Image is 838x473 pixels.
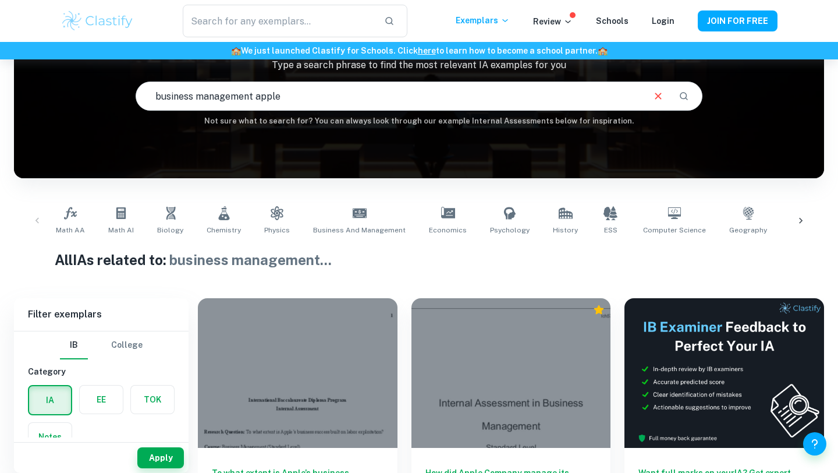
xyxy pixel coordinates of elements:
[490,225,530,235] span: Psychology
[207,225,241,235] span: Chemistry
[313,225,406,235] span: Business and Management
[183,5,375,37] input: Search for any exemplars...
[60,331,88,359] button: IB
[643,225,706,235] span: Computer Science
[264,225,290,235] span: Physics
[729,225,767,235] span: Geography
[28,365,175,378] h6: Category
[169,252,332,268] span: business management ...
[136,80,642,112] input: E.g. player arrangements, enthalpy of combustion, analysis of a big city...
[61,9,134,33] img: Clastify logo
[598,46,608,55] span: 🏫
[647,85,669,107] button: Clear
[14,115,824,127] h6: Not sure what to search for? You can always look through our example Internal Assessments below f...
[596,16,628,26] a: Schools
[131,386,174,414] button: TOK
[14,58,824,72] p: Type a search phrase to find the most relevant IA examples for you
[593,304,605,316] div: Premium
[624,298,824,448] img: Thumbnail
[56,225,85,235] span: Math AA
[456,14,510,27] p: Exemplars
[29,423,72,451] button: Notes
[674,86,694,106] button: Search
[137,447,184,468] button: Apply
[29,386,71,414] button: IA
[111,331,143,359] button: College
[803,432,826,456] button: Help and Feedback
[698,10,777,31] button: JOIN FOR FREE
[553,225,578,235] span: History
[533,15,573,28] p: Review
[80,386,123,414] button: EE
[429,225,467,235] span: Economics
[55,249,784,270] h1: All IAs related to:
[60,331,143,359] div: Filter type choice
[14,298,189,331] h6: Filter exemplars
[652,16,674,26] a: Login
[418,46,436,55] a: here
[108,225,134,235] span: Math AI
[157,225,183,235] span: Biology
[231,46,241,55] span: 🏫
[2,44,836,57] h6: We just launched Clastify for Schools. Click to learn how to become a school partner.
[604,225,617,235] span: ESS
